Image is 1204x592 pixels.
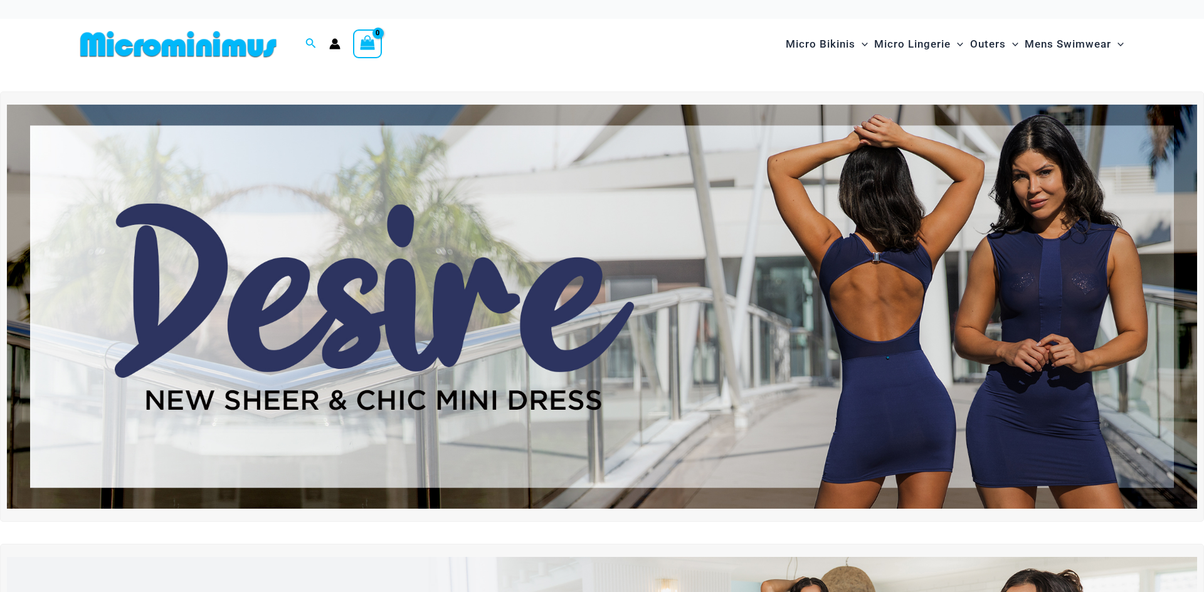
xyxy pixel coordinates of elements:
[871,25,966,63] a: Micro LingerieMenu ToggleMenu Toggle
[781,23,1129,65] nav: Site Navigation
[1006,28,1018,60] span: Menu Toggle
[353,29,382,58] a: View Shopping Cart, empty
[855,28,868,60] span: Menu Toggle
[1111,28,1124,60] span: Menu Toggle
[970,28,1006,60] span: Outers
[1025,28,1111,60] span: Mens Swimwear
[874,28,951,60] span: Micro Lingerie
[786,28,855,60] span: Micro Bikinis
[1022,25,1127,63] a: Mens SwimwearMenu ToggleMenu Toggle
[951,28,963,60] span: Menu Toggle
[967,25,1022,63] a: OutersMenu ToggleMenu Toggle
[305,36,317,52] a: Search icon link
[75,30,282,58] img: MM SHOP LOGO FLAT
[7,105,1197,509] img: Desire me Navy Dress
[329,38,341,49] a: Account icon link
[783,25,871,63] a: Micro BikinisMenu ToggleMenu Toggle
